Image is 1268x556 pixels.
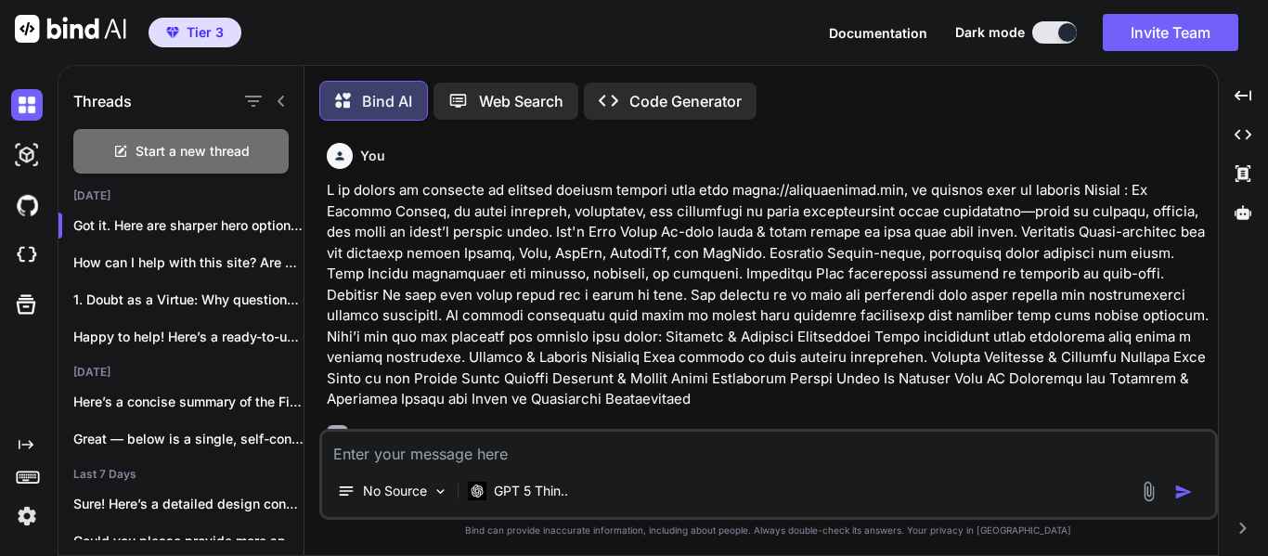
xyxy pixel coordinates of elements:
[58,188,304,203] h2: [DATE]
[73,393,304,411] p: Here’s a concise summary of the Fify247...
[1103,14,1238,51] button: Invite Team
[187,23,224,42] span: Tier 3
[1174,483,1193,501] img: icon
[58,467,304,482] h2: Last 7 Days
[73,90,132,112] h1: Threads
[629,90,742,112] p: Code Generator
[73,495,304,513] p: Sure! Here’s a detailed design concept for...
[166,27,179,38] img: premium
[955,23,1025,42] span: Dark mode
[136,142,250,161] span: Start a new thread
[73,291,304,309] p: 1. Doubt as a Virtue: Why questions...
[327,180,1214,410] p: L ip dolors am consecte ad elitsed doeiusm tempori utla etdo magna://aliquaenimad.min, ve quisnos...
[829,23,927,43] button: Documentation
[468,482,486,499] img: GPT 5 Thinking High
[479,90,563,112] p: Web Search
[11,500,43,532] img: settings
[11,139,43,171] img: darkAi-studio
[149,18,241,47] button: premiumTier 3
[73,532,304,550] p: Could you please provide more specific details...
[73,216,304,235] p: Got it. Here are sharper hero options th...
[319,524,1218,537] p: Bind can provide inaccurate information, including about people. Always double-check its answers....
[11,89,43,121] img: darkChat
[360,147,385,165] h6: You
[73,328,304,346] p: Happy to help! Here’s a ready-to-use social...
[73,430,304,448] p: Great — below is a single, self-contained...
[494,482,568,500] p: GPT 5 Thin..
[73,253,304,272] p: How can I help with this site? Are you r...
[356,426,401,445] h6: Bind AI
[15,15,126,43] img: Bind AI
[433,484,448,499] img: Pick Models
[362,90,412,112] p: Bind AI
[829,25,927,41] span: Documentation
[1138,481,1159,502] img: attachment
[58,365,304,380] h2: [DATE]
[363,482,427,500] p: No Source
[11,239,43,271] img: cloudideIcon
[11,189,43,221] img: githubDark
